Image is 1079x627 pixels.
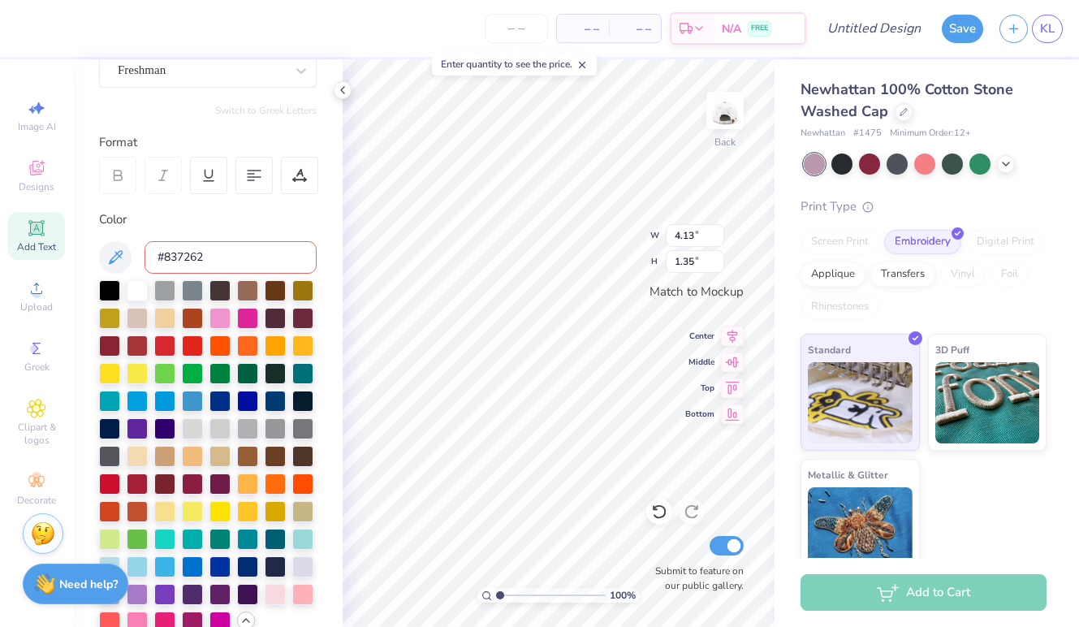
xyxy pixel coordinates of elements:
span: Add Text [17,240,56,253]
img: Back [709,94,741,127]
span: Metallic & Glitter [808,466,888,483]
input: e.g. 7428 c [145,241,317,274]
button: Save [942,15,983,43]
div: Vinyl [940,262,986,287]
input: – – [485,14,548,43]
span: KL [1040,19,1055,38]
span: N/A [722,20,741,37]
span: – – [567,20,599,37]
div: Format [99,133,318,152]
img: Standard [808,362,913,443]
span: Bottom [685,409,714,420]
div: Transfers [870,262,935,287]
span: Designs [19,180,54,193]
strong: Need help? [59,577,118,592]
span: 3D Puff [935,341,969,358]
span: Newhattan [801,127,845,141]
input: Untitled Design [814,12,934,45]
span: Upload [20,301,53,313]
div: Rhinestones [801,295,879,319]
label: Submit to feature on our public gallery. [646,564,744,593]
div: Foil [991,262,1029,287]
div: Enter quantity to see the price. [432,53,597,76]
span: Center [685,331,714,342]
span: Decorate [17,494,56,507]
div: Screen Print [801,230,879,254]
div: Applique [801,262,865,287]
div: Back [714,135,736,149]
a: KL [1032,15,1063,43]
span: Standard [808,341,851,358]
div: Digital Print [966,230,1045,254]
div: Embroidery [884,230,961,254]
div: Print Type [801,197,1047,216]
span: Greek [24,361,50,374]
span: Middle [685,357,714,368]
span: # 1475 [853,127,882,141]
span: Top [685,383,714,394]
button: Switch to Greek Letters [215,104,317,117]
div: Color [99,210,317,229]
span: Minimum Order: 12 + [890,127,971,141]
span: FREE [751,23,768,34]
span: 100 % [610,588,636,603]
img: Metallic & Glitter [808,487,913,569]
span: Newhattan 100% Cotton Stone Washed Cap [801,80,1013,121]
span: Image AI [18,120,56,133]
span: Clipart & logos [8,421,65,447]
img: 3D Puff [935,362,1040,443]
span: – – [619,20,651,37]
